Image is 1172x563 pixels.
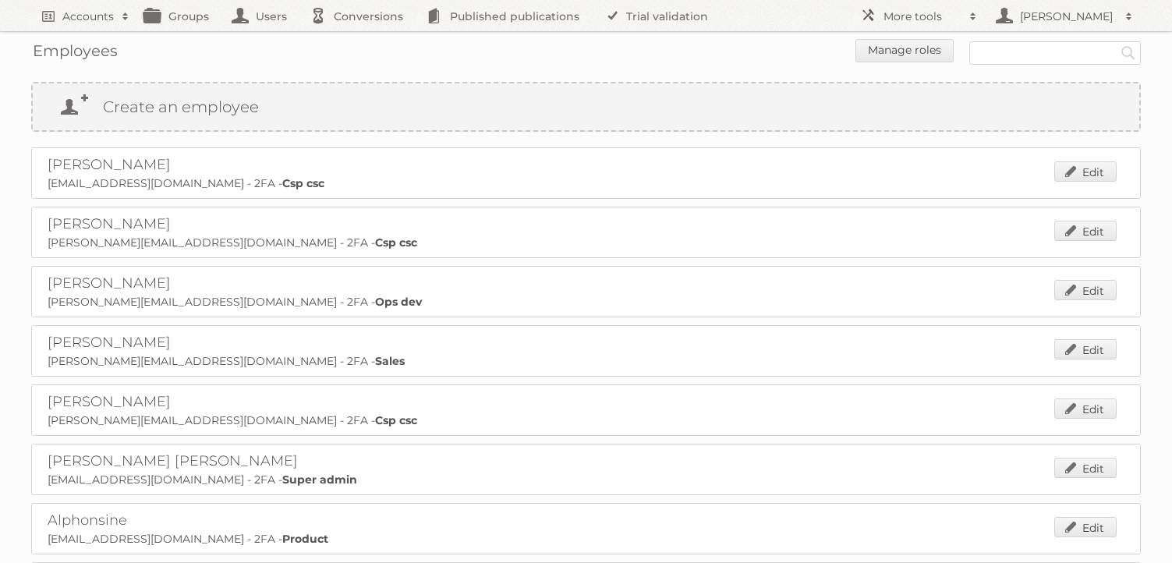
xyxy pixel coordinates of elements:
h2: More tools [883,9,961,24]
a: [PERSON_NAME] [48,274,171,292]
strong: Csp csc [375,413,417,427]
a: [PERSON_NAME] [PERSON_NAME] [48,452,298,469]
a: Manage roles [855,39,954,62]
a: [PERSON_NAME] [48,156,171,173]
a: Edit [1054,161,1117,182]
a: Edit [1054,517,1117,537]
a: Edit [1054,221,1117,241]
a: Create an employee [33,83,1139,130]
strong: Csp csc [282,176,324,190]
a: Edit [1054,398,1117,419]
a: [PERSON_NAME] [48,393,171,410]
input: Search [1117,41,1140,65]
strong: Product [282,532,328,546]
h2: [PERSON_NAME] [1016,9,1117,24]
strong: Ops dev [375,295,422,309]
strong: Super admin [282,473,357,487]
p: [EMAIL_ADDRESS][DOMAIN_NAME] - 2FA - [48,176,1124,190]
a: Alphonsine [48,512,127,529]
strong: Sales [375,354,405,368]
strong: Csp csc [375,235,417,250]
p: [PERSON_NAME][EMAIL_ADDRESS][DOMAIN_NAME] - 2FA - [48,413,1124,427]
p: [PERSON_NAME][EMAIL_ADDRESS][DOMAIN_NAME] - 2FA - [48,354,1124,368]
a: Edit [1054,280,1117,300]
a: [PERSON_NAME] [48,334,171,351]
p: [EMAIL_ADDRESS][DOMAIN_NAME] - 2FA - [48,473,1124,487]
a: [PERSON_NAME] [48,215,171,232]
p: [EMAIL_ADDRESS][DOMAIN_NAME] - 2FA - [48,532,1124,546]
p: [PERSON_NAME][EMAIL_ADDRESS][DOMAIN_NAME] - 2FA - [48,295,1124,309]
h2: Accounts [62,9,114,24]
a: Edit [1054,339,1117,359]
p: [PERSON_NAME][EMAIL_ADDRESS][DOMAIN_NAME] - 2FA - [48,235,1124,250]
a: Edit [1054,458,1117,478]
